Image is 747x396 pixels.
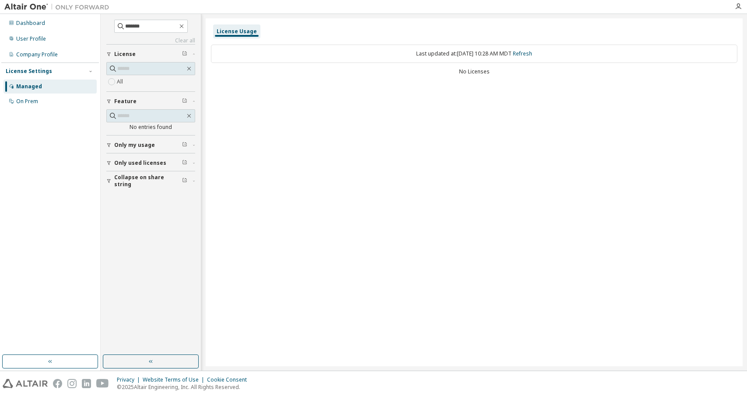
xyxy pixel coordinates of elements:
span: Feature [114,98,137,105]
img: Altair One [4,3,114,11]
a: Clear all [106,37,195,44]
img: youtube.svg [96,379,109,388]
div: Company Profile [16,51,58,58]
img: instagram.svg [67,379,77,388]
img: facebook.svg [53,379,62,388]
span: Collapse on share string [114,174,182,188]
span: Clear filter [182,142,187,149]
img: linkedin.svg [82,379,91,388]
button: License [106,45,195,64]
div: Managed [16,83,42,90]
button: Feature [106,92,195,111]
button: Only used licenses [106,153,195,173]
button: Collapse on share string [106,171,195,191]
div: License Settings [6,68,52,75]
span: Clear filter [182,177,187,184]
a: Refresh [513,50,532,57]
div: No entries found [106,124,195,131]
span: Only my usage [114,142,155,149]
span: Clear filter [182,160,187,167]
button: Only my usage [106,135,195,155]
div: Cookie Consent [207,376,252,383]
label: All [117,76,125,87]
div: Website Terms of Use [143,376,207,383]
div: License Usage [217,28,257,35]
span: Clear filter [182,98,187,105]
div: No Licenses [211,68,737,75]
img: altair_logo.svg [3,379,48,388]
div: Last updated at: [DATE] 10:28 AM MDT [211,45,737,63]
span: Only used licenses [114,160,166,167]
span: License [114,51,136,58]
p: © 2025 Altair Engineering, Inc. All Rights Reserved. [117,383,252,391]
div: Privacy [117,376,143,383]
span: Clear filter [182,51,187,58]
div: On Prem [16,98,38,105]
div: Dashboard [16,20,45,27]
div: User Profile [16,35,46,42]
